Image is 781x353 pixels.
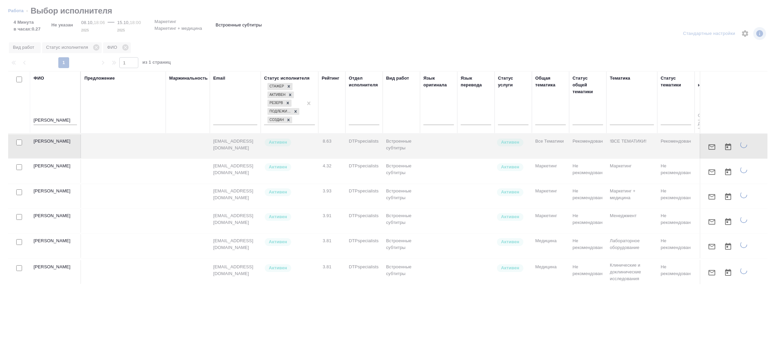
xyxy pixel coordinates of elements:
div: Рейтинг [322,75,339,82]
input: От [698,112,715,120]
td: [PERSON_NAME] [30,159,81,183]
div: Предложение [84,75,115,82]
button: Открыть календарь загрузки [720,214,736,230]
button: Отправить предложение о работе [704,214,720,230]
div: Email [213,75,225,82]
div: Стажер, Активен, Резерв, Подлежит внедрению, Создан [267,82,293,91]
input: Выбери исполнителей, чтобы отправить приглашение на работу [16,214,22,220]
div: Статус общей тематики [573,75,603,95]
button: Отправить предложение о работе [704,189,720,205]
input: Выбери исполнителей, чтобы отправить приглашение на работу [16,265,22,271]
div: Статус тематики [661,75,691,88]
td: [PERSON_NAME] [30,260,81,284]
input: Выбери исполнителей, чтобы отправить приглашение на работу [16,164,22,170]
div: Кол-во начисл. [698,75,715,88]
button: Открыть календарь загрузки [720,139,736,155]
div: Резерв [267,100,284,107]
div: Отдел исполнителя [349,75,379,88]
button: Отправить предложение о работе [704,265,720,281]
td: [PERSON_NAME] [30,209,81,233]
p: Встроенные субтитры [216,22,262,28]
td: [PERSON_NAME] [30,134,81,158]
div: Язык перевода [461,75,491,88]
div: Стажер [267,83,285,90]
button: Отправить предложение о работе [704,139,720,155]
button: Открыть календарь загрузки [720,189,736,205]
button: Открыть календарь загрузки [720,238,736,255]
div: Маржинальность [169,75,208,82]
div: Тематика [610,75,630,82]
button: Открыть календарь загрузки [720,265,736,281]
div: Стажер, Активен, Резерв, Подлежит внедрению, Создан [267,91,295,99]
button: Открыть календарь загрузки [720,164,736,180]
td: [PERSON_NAME] [30,234,81,258]
div: Статус услуги [498,75,528,88]
div: Статус исполнителя [264,75,309,82]
div: Стажер, Активен, Резерв, Подлежит внедрению, Создан [267,99,292,107]
button: Отправить предложение о работе [704,238,720,255]
div: Активен [267,91,286,99]
input: Выбери исполнителей, чтобы отправить приглашение на работу [16,189,22,195]
td: [PERSON_NAME] [30,184,81,208]
input: До [698,120,715,128]
div: Вид работ [386,75,409,82]
div: ФИО [34,75,44,82]
div: Язык оригинала [423,75,454,88]
div: Стажер, Активен, Резерв, Подлежит внедрению, Создан [267,107,300,116]
div: Создан [267,117,285,124]
div: Стажер, Активен, Резерв, Подлежит внедрению, Создан [267,116,293,124]
input: Выбери исполнителей, чтобы отправить приглашение на работу [16,140,22,145]
button: Отправить предложение о работе [704,164,720,180]
div: Подлежит внедрению [267,108,292,115]
div: Общая тематика [535,75,566,88]
input: Выбери исполнителей, чтобы отправить приглашение на работу [16,239,22,245]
